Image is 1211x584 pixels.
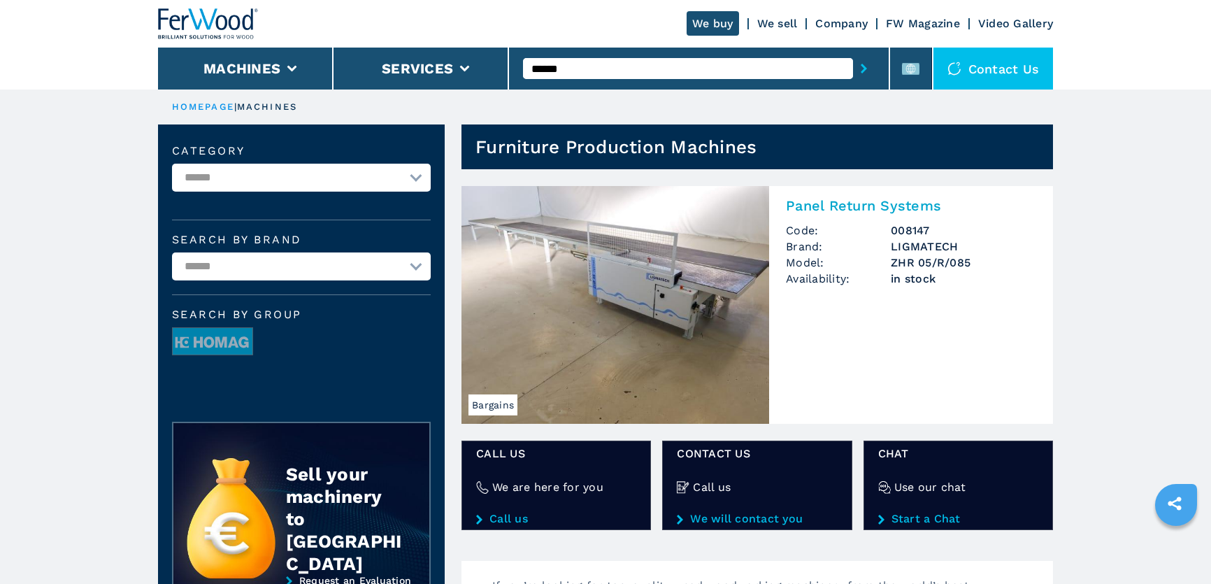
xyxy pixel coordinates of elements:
a: Company [815,17,868,30]
h4: We are here for you [492,479,603,495]
h2: Panel Return Systems [786,197,1036,214]
button: Services [382,60,453,77]
img: Use our chat [878,481,891,494]
h1: Furniture Production Machines [475,136,757,158]
span: CONTACT US [677,446,837,462]
label: Category [172,145,431,157]
label: Search by brand [172,234,431,245]
a: Panel Return Systems LIGMATECH ZHR 05/R/085BargainsPanel Return SystemsCode:008147Brand:LIGMATECH... [461,186,1053,424]
span: Code: [786,222,891,238]
h4: Use our chat [894,479,966,495]
div: Sell your machinery to [GEOGRAPHIC_DATA] [286,463,402,575]
a: Call us [476,513,636,525]
a: sharethis [1157,486,1192,521]
img: Call us [677,481,689,494]
span: Chat [878,446,1038,462]
a: FW Magazine [886,17,960,30]
img: Ferwood [158,8,259,39]
span: Availability: [786,271,891,287]
span: Call us [476,446,636,462]
a: We buy [687,11,739,36]
a: Start a Chat [878,513,1038,525]
button: Machines [203,60,280,77]
span: Search by group [172,309,431,320]
span: in stock [891,271,1036,287]
a: We sell [757,17,798,30]
div: Contact us [933,48,1054,90]
h3: 008147 [891,222,1036,238]
span: Brand: [786,238,891,255]
img: Contact us [947,62,961,76]
span: Bargains [468,394,517,415]
h4: Call us [693,479,731,495]
button: submit-button [853,52,875,85]
h3: ZHR 05/R/085 [891,255,1036,271]
span: Model: [786,255,891,271]
iframe: Chat [1152,521,1201,574]
span: | [234,101,237,112]
img: Panel Return Systems LIGMATECH ZHR 05/R/085 [461,186,769,424]
a: Video Gallery [978,17,1053,30]
img: We are here for you [476,481,489,494]
p: machines [237,101,297,113]
h3: LIGMATECH [891,238,1036,255]
img: image [173,328,252,356]
a: HOMEPAGE [172,101,234,112]
a: We will contact you [677,513,837,525]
